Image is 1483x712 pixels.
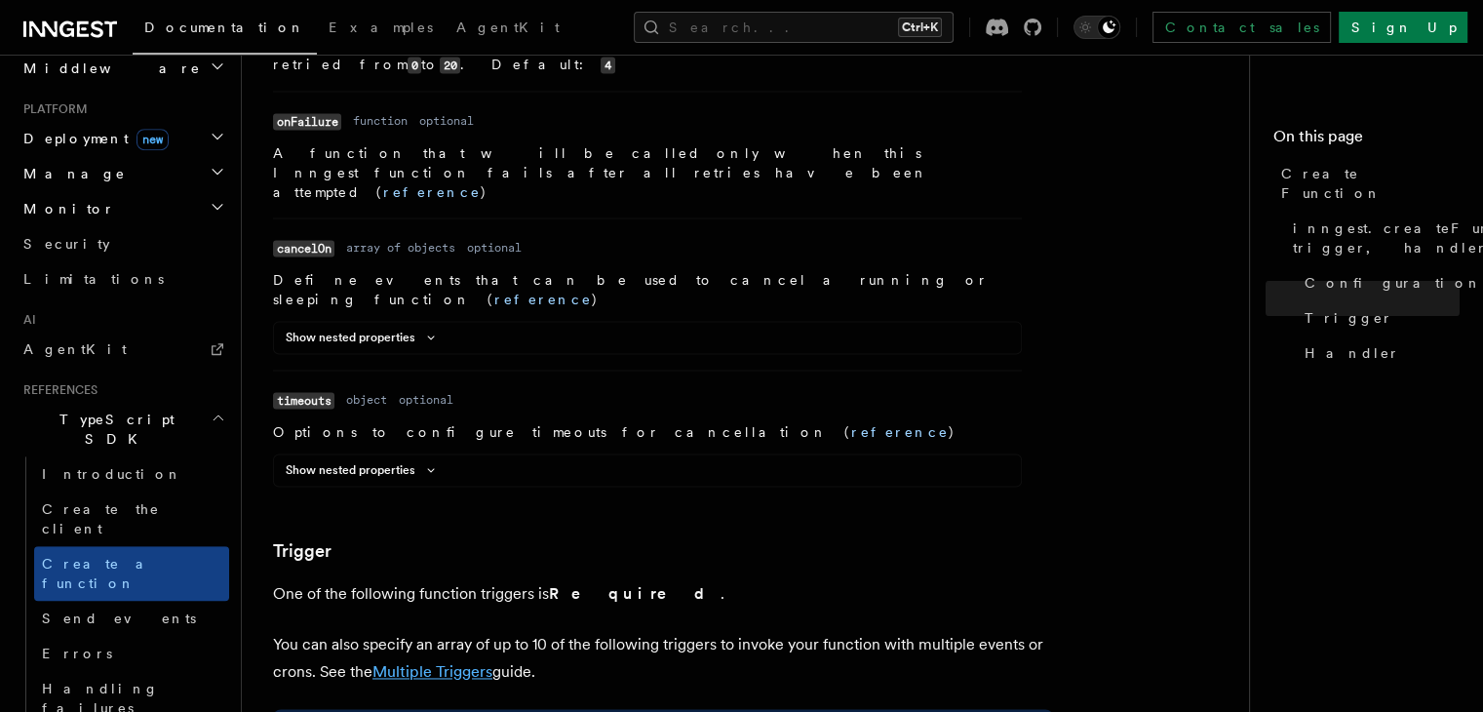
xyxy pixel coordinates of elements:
span: Manage [16,164,126,183]
span: new [137,129,169,150]
kbd: Ctrl+K [898,18,942,37]
a: Introduction [34,456,229,492]
a: Documentation [133,6,317,55]
span: Platform [16,101,88,117]
span: Deployment [16,129,169,148]
a: Trigger [1297,300,1460,336]
code: 20 [440,57,460,73]
a: Sign Up [1339,12,1467,43]
a: Handler [1297,336,1460,371]
span: Monitor [16,199,115,218]
button: Monitor [16,191,229,226]
span: Documentation [144,20,305,35]
button: Toggle dark mode [1073,16,1120,39]
a: Trigger [273,537,332,565]
a: Create a function [34,546,229,601]
p: Define events that can be used to cancel a running or sleeping function ( ) [273,270,1022,309]
a: reference [494,292,592,307]
dd: optional [399,392,453,408]
strong: Required [549,584,721,603]
a: inngest.createFunction(configuration, trigger, handler): InngestFunction [1285,211,1460,265]
p: A function that will be called only when this Inngest function fails after all retries have been ... [273,143,1022,202]
dd: object [346,392,387,408]
code: onFailure [273,113,341,130]
h4: On this page [1273,125,1460,156]
a: Contact sales [1152,12,1331,43]
dd: optional [419,113,474,129]
span: Configuration [1305,273,1482,293]
span: Introduction [42,466,182,482]
span: References [16,382,98,398]
button: Middleware [16,51,229,86]
span: TypeScript SDK [16,410,211,449]
a: Send events [34,601,229,636]
p: Options to configure timeouts for cancellation ( ) [273,422,1022,442]
code: timeouts [273,392,334,409]
a: Security [16,226,229,261]
span: AgentKit [23,341,127,357]
button: Search...Ctrl+K [634,12,954,43]
span: Examples [329,20,433,35]
code: cancelOn [273,240,334,257]
a: Errors [34,636,229,671]
button: Manage [16,156,229,191]
a: AgentKit [445,6,571,53]
span: Limitations [23,271,164,287]
span: Handler [1305,343,1400,363]
dd: optional [467,240,522,256]
p: One of the following function triggers is . [273,580,1053,608]
a: Configuration [1297,265,1460,300]
span: Middleware [16,59,201,78]
a: reference [851,424,949,440]
button: Show nested properties [286,330,443,345]
span: Trigger [1305,308,1393,328]
span: AI [16,312,36,328]
span: AgentKit [456,20,560,35]
span: Create Function [1281,164,1460,203]
a: Limitations [16,261,229,297]
a: Create Function [1273,156,1460,211]
dd: array of objects [346,240,455,256]
code: 4 [601,57,614,73]
span: Send events [42,611,196,626]
span: Security [23,236,110,252]
span: Errors [42,646,112,661]
span: Create a function [42,556,158,591]
button: Deploymentnew [16,121,229,156]
dd: function [353,113,408,129]
code: 0 [408,57,421,73]
button: Show nested properties [286,462,443,478]
button: TypeScript SDK [16,402,229,456]
a: Create the client [34,492,229,546]
a: Multiple Triggers [372,662,492,681]
span: Create the client [42,501,160,536]
a: Examples [317,6,445,53]
p: You can also specify an array of up to 10 of the following triggers to invoke your function with ... [273,631,1053,686]
a: AgentKit [16,332,229,367]
a: reference [383,184,481,200]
